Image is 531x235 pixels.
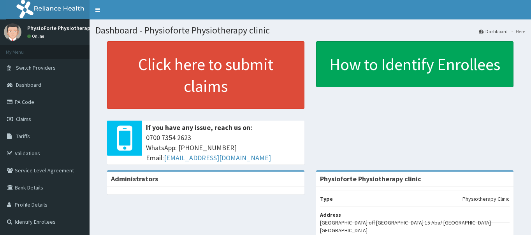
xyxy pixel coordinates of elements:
b: Administrators [111,174,158,183]
span: Tariffs [16,133,30,140]
a: Online [27,33,46,39]
span: Claims [16,116,31,123]
span: Dashboard [16,81,41,88]
a: [EMAIL_ADDRESS][DOMAIN_NAME] [164,153,271,162]
li: Here [508,28,525,35]
p: PhysioForte Physiotherapy [27,25,93,31]
a: Click here to submit claims [107,41,304,109]
span: 0700 7354 2623 WhatsApp: [PHONE_NUMBER] Email: [146,133,301,163]
strong: Physioforte Physiotherapy clinic [320,174,421,183]
a: Dashboard [479,28,508,35]
b: Address [320,211,341,218]
p: Physiotherapy Clinic [462,195,510,203]
b: Type [320,195,333,202]
b: If you have any issue, reach us on: [146,123,252,132]
p: [GEOGRAPHIC_DATA] off [GEOGRAPHIC_DATA] 15 Aba/ [GEOGRAPHIC_DATA] [GEOGRAPHIC_DATA] [320,219,510,234]
img: User Image [4,23,21,41]
span: Switch Providers [16,64,56,71]
h1: Dashboard - Physioforte Physiotherapy clinic [95,25,525,35]
a: How to Identify Enrollees [316,41,513,87]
